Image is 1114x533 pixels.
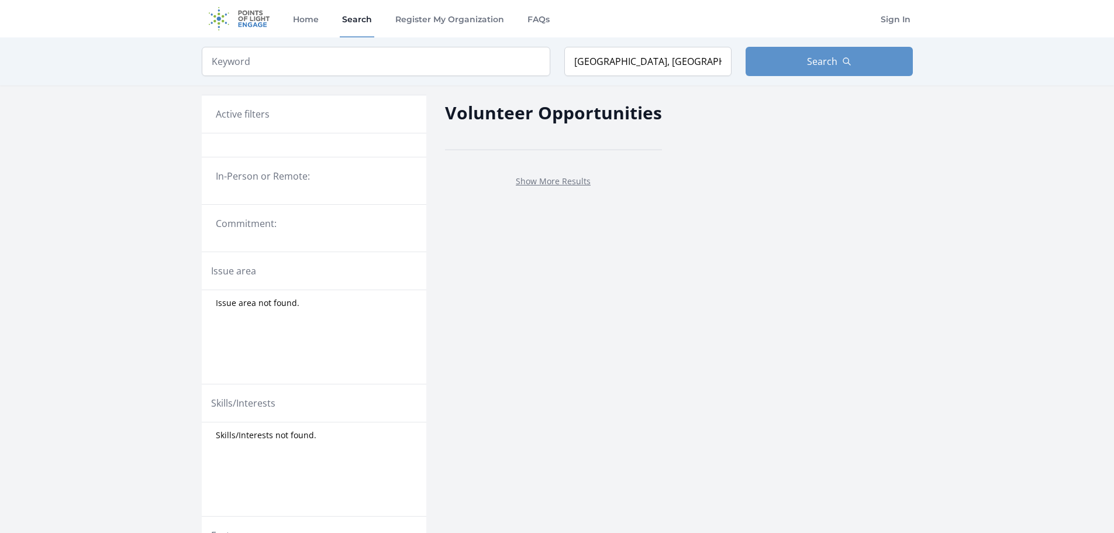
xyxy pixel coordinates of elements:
legend: Issue area [211,264,256,278]
h2: Volunteer Opportunities [445,99,662,126]
span: Skills/Interests not found. [216,429,316,441]
input: Location [564,47,732,76]
button: Search [746,47,913,76]
input: Keyword [202,47,550,76]
legend: In-Person or Remote: [216,169,412,183]
legend: Skills/Interests [211,396,275,410]
h3: Active filters [216,107,270,121]
legend: Commitment: [216,216,412,231]
span: Search [807,54,837,68]
span: Issue area not found. [216,297,299,309]
a: Show More Results [516,176,591,187]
